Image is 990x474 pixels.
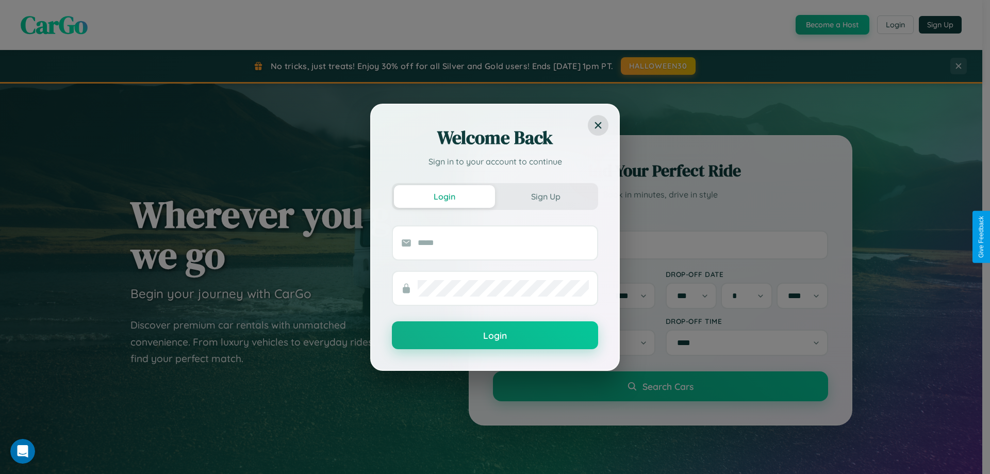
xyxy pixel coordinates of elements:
[978,216,985,258] div: Give Feedback
[392,125,598,150] h2: Welcome Back
[392,321,598,349] button: Login
[495,185,596,208] button: Sign Up
[392,155,598,168] p: Sign in to your account to continue
[10,439,35,464] iframe: Intercom live chat
[394,185,495,208] button: Login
